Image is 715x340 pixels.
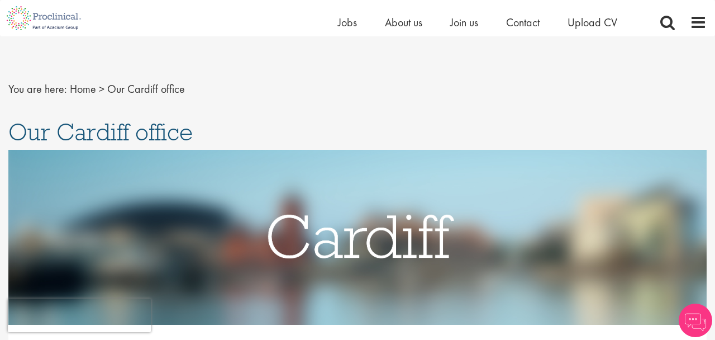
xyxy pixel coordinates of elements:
a: Contact [506,15,540,30]
span: Our Cardiff office [107,82,185,96]
a: Jobs [338,15,357,30]
a: breadcrumb link [70,82,96,96]
iframe: reCAPTCHA [8,299,151,332]
a: Join us [450,15,478,30]
span: Our Cardiff office [8,117,193,147]
a: Upload CV [568,15,617,30]
img: Chatbot [679,304,712,337]
span: > [99,82,104,96]
a: About us [385,15,422,30]
span: You are here: [8,82,67,96]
